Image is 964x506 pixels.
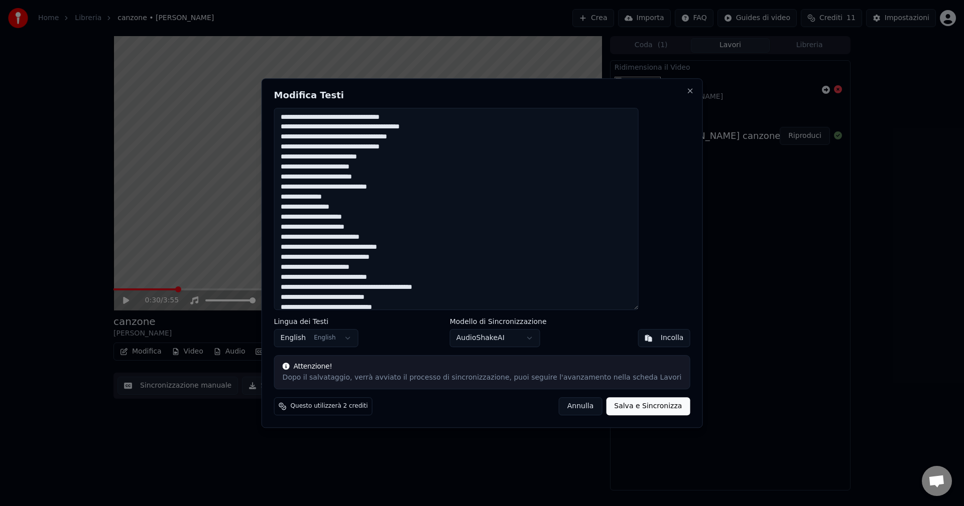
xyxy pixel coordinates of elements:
[291,402,368,410] span: Questo utilizzerà 2 crediti
[274,91,690,100] h2: Modifica Testi
[274,318,358,325] label: Lingua dei Testi
[283,373,682,383] div: Dopo il salvataggio, verrà avviato il processo di sincronizzazione, puoi seguire l'avanzamento ne...
[661,333,684,343] div: Incolla
[606,397,690,415] button: Salva e Sincronizza
[638,329,690,347] button: Incolla
[450,318,547,325] label: Modello di Sincronizzazione
[559,397,602,415] button: Annulla
[283,362,682,372] div: Attenzione!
